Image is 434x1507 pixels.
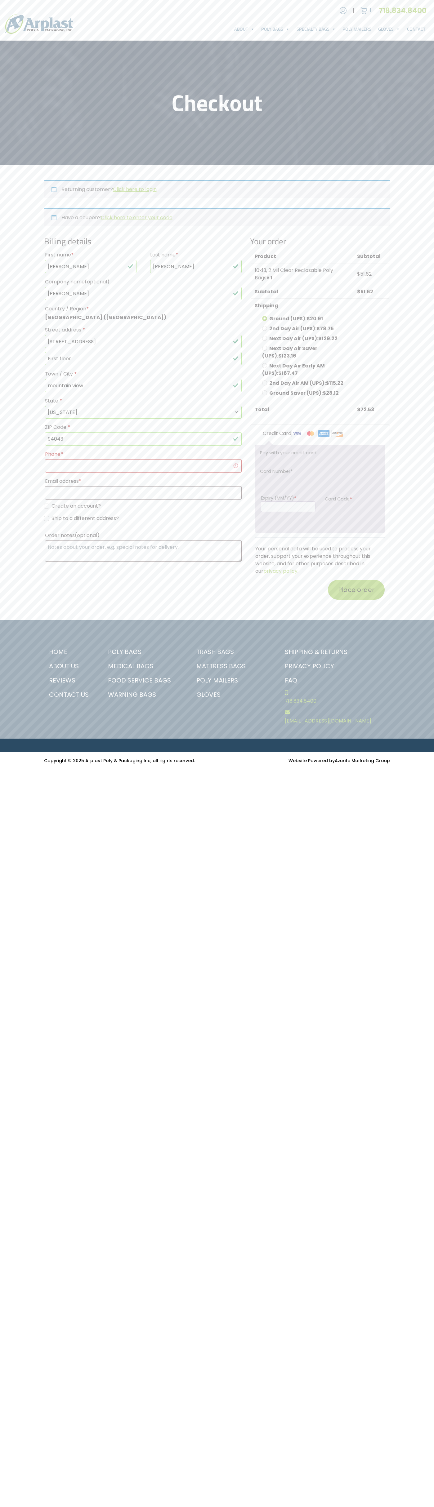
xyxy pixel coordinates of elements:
[323,389,326,397] span: $
[44,236,243,247] h3: Billing details
[306,315,310,322] span: $
[258,23,293,35] a: Poly Bags
[326,380,329,387] span: $
[45,352,242,365] input: Apartment, suite, unit, etc. (optional)
[318,335,322,342] span: $
[251,285,353,299] th: Subtotal
[357,288,373,295] bdi: 51.62
[269,389,339,397] label: Ground Saver (UPS):
[326,380,343,387] bdi: 115.22
[289,758,390,764] small: Website Powered by
[191,645,272,659] a: Trash Bags
[291,430,343,437] img: card-logos.png
[45,314,166,321] strong: [GEOGRAPHIC_DATA] ([GEOGRAPHIC_DATA])
[323,389,339,397] bdi: 28.12
[5,14,73,34] img: logo
[404,23,429,35] a: Contact
[45,250,136,260] label: First name
[357,406,374,413] bdi: 72.53
[260,468,293,475] label: Card Number
[269,335,338,342] label: Next Day Air (UPS):
[250,236,390,247] h3: Your order
[44,208,390,226] div: Have a coupon?
[353,250,389,263] th: Subtotal
[278,370,282,377] span: $
[266,274,272,281] strong: × 1
[251,250,353,263] th: Product
[44,673,96,687] a: Reviews
[280,673,390,687] a: FAQ
[103,687,184,702] a: Warning Bags
[278,370,298,377] bdi: 167.47
[45,304,242,314] label: Country / Region
[45,396,242,406] label: State
[103,673,184,687] a: Food Service Bags
[335,758,390,764] a: Azurite Marketing Group
[44,180,390,198] div: Returning customer?
[191,687,272,702] a: Gloves
[262,345,317,359] label: Next Day Air Saver (UPS):
[316,325,320,332] span: $
[316,325,334,332] bdi: 78.75
[318,335,338,342] bdi: 129.22
[328,580,385,600] button: Place order
[75,532,100,539] span: (optional)
[379,5,429,16] a: 718.834.8400
[44,758,195,764] small: Copyright © 2025 Arplast Poly & Packaging Inc, all rights reserved.
[45,335,242,348] input: House number and street name
[44,89,390,116] h1: Checkout
[101,214,172,221] a: Click here to enter your code
[113,186,157,193] a: Click here to login
[357,406,360,413] span: $
[150,250,242,260] label: Last name
[51,502,101,509] span: Create an account?
[325,495,379,504] label: Card Code
[191,659,272,673] a: Mattress Bags
[278,352,296,359] bdi: 123.16
[339,23,375,35] a: Poly Mailers
[255,545,385,575] p: Your personal data will be used to process your order, support your experience throughout this we...
[357,288,360,295] span: $
[280,659,390,673] a: Privacy Policy
[44,687,96,702] a: Contact Us
[375,23,403,35] a: Gloves
[306,315,323,322] bdi: 20.91
[280,687,390,707] a: 718.834.8400
[370,7,371,14] span: 1
[45,422,242,432] label: ZIP Code
[251,299,353,312] th: Shipping
[269,380,343,387] label: 2nd Day Air AM (UPS):
[85,278,110,285] span: (optional)
[269,325,334,332] label: 2nd Day Air (UPS):
[278,352,282,359] span: $
[293,23,339,35] a: Specialty Bags
[269,315,323,322] label: Ground (UPS):
[357,270,372,278] bdi: 51.62
[44,645,96,659] a: Home
[103,659,184,673] a: Medical Bags
[280,645,390,659] a: Shipping & Returns
[260,449,380,456] p: Pay with your credit card.
[353,7,354,14] span: |
[51,515,119,522] label: Ship to a different address?
[261,495,315,501] label: Expiry (MM/YY)
[191,673,272,687] a: Poly Mailers
[280,707,390,727] a: [EMAIL_ADDRESS][DOMAIN_NAME]
[44,659,96,673] a: About Us
[45,369,242,379] label: Town / City
[45,449,242,459] label: Phone
[45,476,242,486] label: Email address
[251,264,353,284] td: 10x13, 2 Mil Clear Reclosable Poly Bags
[45,277,242,287] label: Company name
[251,403,353,416] th: Total
[103,645,184,659] a: Poly Bags
[231,23,258,35] a: About
[45,531,242,540] label: Order notes
[263,567,298,575] a: privacy policy
[357,270,360,278] span: $
[263,430,343,438] label: Credit Card
[262,362,325,377] label: Next Day Air Early AM (UPS):
[45,325,242,335] label: Street address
